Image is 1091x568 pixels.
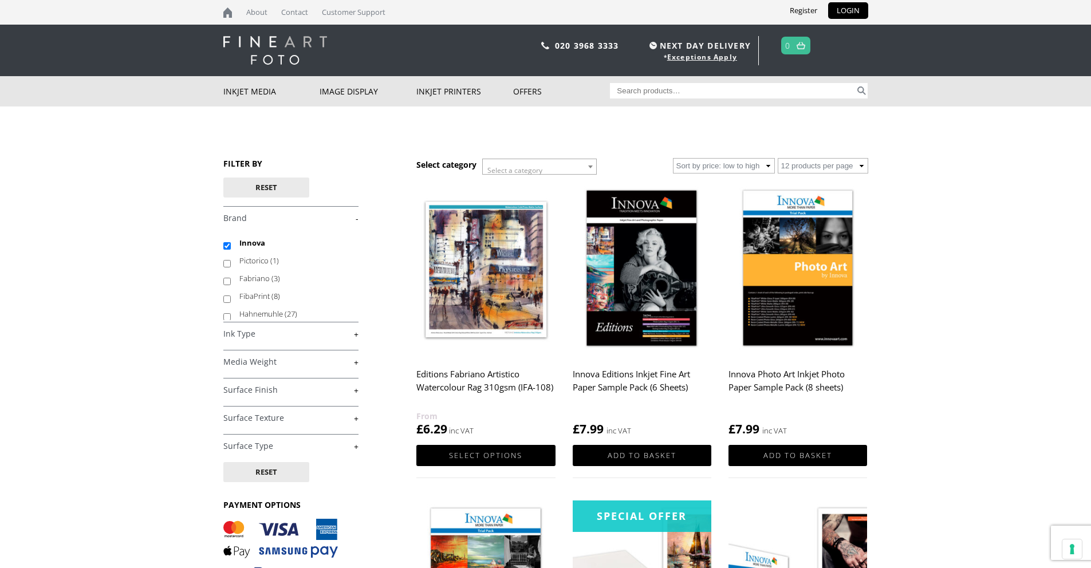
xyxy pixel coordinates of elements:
[320,76,416,107] a: Image Display
[487,165,542,175] span: Select a category
[223,36,327,65] img: logo-white.svg
[728,421,759,437] bdi: 7.99
[223,350,359,373] h4: Media Weight
[541,42,549,49] img: phone.svg
[223,178,309,198] button: Reset
[223,406,359,429] h4: Surface Texture
[762,424,787,437] strong: inc VAT
[223,385,359,396] a: +
[239,252,348,270] label: Pictorico
[223,213,359,224] a: -
[513,76,610,107] a: Offers
[239,305,348,323] label: Hahnemuhle
[781,2,826,19] a: Register
[223,206,359,229] h4: Brand
[285,309,297,319] span: (27)
[271,291,280,301] span: (8)
[573,364,711,409] h2: Innova Editions Inkjet Fine Art Paper Sample Pack (6 Sheets)
[239,270,348,287] label: Fabriano
[223,441,359,452] a: +
[223,413,359,424] a: +
[416,183,555,356] img: Editions Fabriano Artistico Watercolour Rag 310gsm (IFA-108)
[223,434,359,457] h4: Surface Type
[573,500,711,532] div: Special Offer
[647,39,751,52] span: NEXT DAY DELIVERY
[555,40,619,51] a: 020 3968 3333
[728,421,735,437] span: £
[416,421,447,437] bdi: 6.29
[573,421,604,437] bdi: 7.99
[416,183,555,437] a: Editions Fabriano Artistico Watercolour Rag 310gsm (IFA-108) £6.29
[610,83,855,98] input: Search products…
[223,158,359,169] h3: FILTER BY
[223,357,359,368] a: +
[649,42,657,49] img: time.svg
[606,424,631,437] strong: inc VAT
[728,445,867,466] a: Add to basket: “Innova Photo Art Inkjet Photo Paper Sample Pack (8 sheets)”
[728,183,867,356] img: Innova Photo Art Inkjet Photo Paper Sample Pack (8 sheets)
[673,158,775,173] select: Shop order
[271,273,280,283] span: (3)
[728,364,867,409] h2: Innova Photo Art Inkjet Photo Paper Sample Pack (8 sheets)
[223,322,359,345] h4: Ink Type
[270,255,279,266] span: (1)
[797,42,805,49] img: basket.svg
[785,37,790,54] a: 0
[416,421,423,437] span: £
[416,76,513,107] a: Inkjet Printers
[828,2,868,19] a: LOGIN
[573,445,711,466] a: Add to basket: “Innova Editions Inkjet Fine Art Paper Sample Pack (6 Sheets)”
[855,83,868,98] button: Search
[223,329,359,340] a: +
[223,76,320,107] a: Inkjet Media
[573,183,711,356] img: Innova Editions Inkjet Fine Art Paper Sample Pack (6 Sheets)
[239,234,348,252] label: Innova
[667,52,737,62] a: Exceptions Apply
[223,462,309,482] button: Reset
[728,183,867,437] a: Innova Photo Art Inkjet Photo Paper Sample Pack (8 sheets) £7.99 inc VAT
[416,445,555,466] a: Select options for “Editions Fabriano Artistico Watercolour Rag 310gsm (IFA-108)”
[573,183,711,437] a: Innova Editions Inkjet Fine Art Paper Sample Pack (6 Sheets) £7.99 inc VAT
[223,378,359,401] h4: Surface Finish
[1062,539,1082,559] button: Your consent preferences for tracking technologies
[223,499,359,510] h3: PAYMENT OPTIONS
[239,287,348,305] label: FibaPrint
[416,159,476,170] h3: Select category
[573,421,580,437] span: £
[416,364,555,409] h2: Editions Fabriano Artistico Watercolour Rag 310gsm (IFA-108)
